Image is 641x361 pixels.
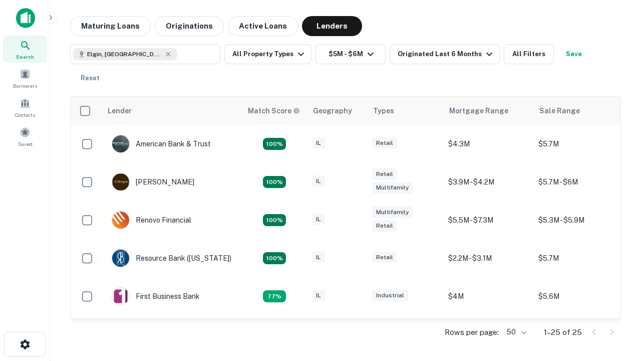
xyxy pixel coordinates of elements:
button: Originations [155,16,224,36]
img: picture [112,135,129,152]
div: IL [312,175,325,187]
button: Reset [74,68,106,88]
button: All Filters [504,44,554,64]
a: Search [3,36,47,63]
td: $4M [443,277,533,315]
div: Mortgage Range [449,105,508,117]
a: Borrowers [3,65,47,92]
div: Capitalize uses an advanced AI algorithm to match your search with the best lender. The match sco... [248,105,300,116]
th: Geography [307,97,367,125]
span: Elgin, [GEOGRAPHIC_DATA], [GEOGRAPHIC_DATA] [87,50,162,59]
div: Multifamily [372,207,413,218]
div: First Business Bank [112,287,200,305]
td: $3.9M - $4.2M [443,163,533,201]
div: Retail [372,168,397,180]
h6: Match Score [248,105,298,116]
th: Mortgage Range [443,97,533,125]
div: Matching Properties: 3, hasApolloMatch: undefined [263,290,286,302]
div: Retail [372,252,397,263]
img: picture [112,173,129,191]
td: $5.1M [533,315,623,353]
div: Renovo Financial [112,211,191,229]
td: $3.1M [443,315,533,353]
td: $5.5M - $7.3M [443,201,533,239]
p: Rows per page: [445,326,499,338]
button: Lenders [302,16,362,36]
button: All Property Types [224,44,311,64]
div: Retail [372,220,397,232]
div: IL [312,252,325,263]
button: Originated Last 6 Months [390,44,500,64]
div: Matching Properties: 4, hasApolloMatch: undefined [263,252,286,264]
span: Contacts [15,111,35,119]
img: picture [112,212,129,229]
div: Matching Properties: 7, hasApolloMatch: undefined [263,138,286,150]
div: Matching Properties: 4, hasApolloMatch: undefined [263,214,286,226]
span: Search [16,53,34,61]
button: Active Loans [228,16,298,36]
div: Types [373,105,394,117]
span: Saved [18,140,33,148]
div: Lender [108,105,132,117]
button: $5M - $6M [315,44,386,64]
th: Lender [102,97,242,125]
td: $5.6M [533,277,623,315]
div: Multifamily [372,182,413,194]
a: Contacts [3,94,47,121]
button: Maturing Loans [70,16,151,36]
td: $2.2M - $3.1M [443,239,533,277]
th: Types [367,97,443,125]
div: IL [312,137,325,149]
button: Save your search to get updates of matches that match your search criteria. [558,44,590,64]
div: Resource Bank ([US_STATE]) [112,249,231,267]
th: Sale Range [533,97,623,125]
div: IL [312,214,325,225]
td: $5.7M [533,125,623,163]
td: $5.3M - $5.9M [533,201,623,239]
iframe: Chat Widget [591,281,641,329]
div: Sale Range [539,105,580,117]
div: 50 [503,325,528,339]
div: Matching Properties: 4, hasApolloMatch: undefined [263,176,286,188]
p: 1–25 of 25 [544,326,582,338]
div: Industrial [372,290,408,301]
img: picture [112,288,129,305]
div: Geography [313,105,352,117]
div: [PERSON_NAME] [112,173,194,191]
td: $5.7M [533,239,623,277]
th: Capitalize uses an advanced AI algorithm to match your search with the best lender. The match sco... [242,97,307,125]
a: Saved [3,123,47,150]
div: American Bank & Trust [112,135,211,153]
img: picture [112,250,129,267]
td: $5.7M - $6M [533,163,623,201]
div: Retail [372,137,397,149]
div: IL [312,290,325,301]
span: Borrowers [13,82,37,90]
img: capitalize-icon.png [16,8,35,28]
div: Originated Last 6 Months [398,48,495,60]
td: $4.3M [443,125,533,163]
